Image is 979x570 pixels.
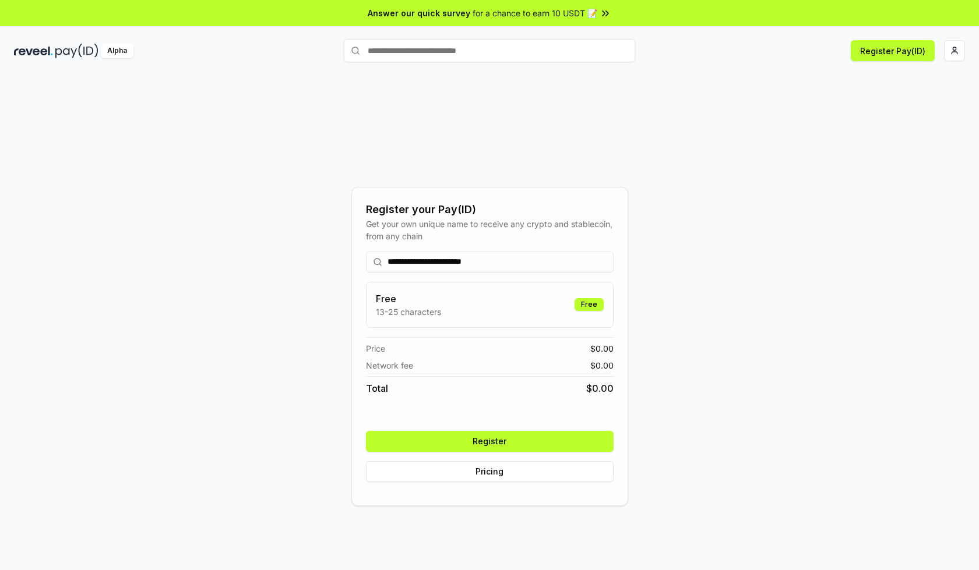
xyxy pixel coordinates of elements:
span: Network fee [366,359,413,371]
button: Register Pay(ID) [851,40,935,61]
span: for a chance to earn 10 USDT 📝 [473,7,597,19]
img: pay_id [55,44,98,58]
h3: Free [376,292,441,306]
p: 13-25 characters [376,306,441,318]
span: Price [366,342,385,355]
span: Total [366,381,388,395]
div: Get your own unique name to receive any crypto and stablecoin, from any chain [366,218,614,242]
button: Register [366,431,614,452]
div: Alpha [101,44,133,58]
div: Free [575,298,604,311]
span: Answer our quick survey [368,7,470,19]
div: Register your Pay(ID) [366,201,614,218]
img: reveel_dark [14,44,53,58]
span: $ 0.00 [586,381,614,395]
button: Pricing [366,461,614,482]
span: $ 0.00 [590,342,614,355]
span: $ 0.00 [590,359,614,371]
